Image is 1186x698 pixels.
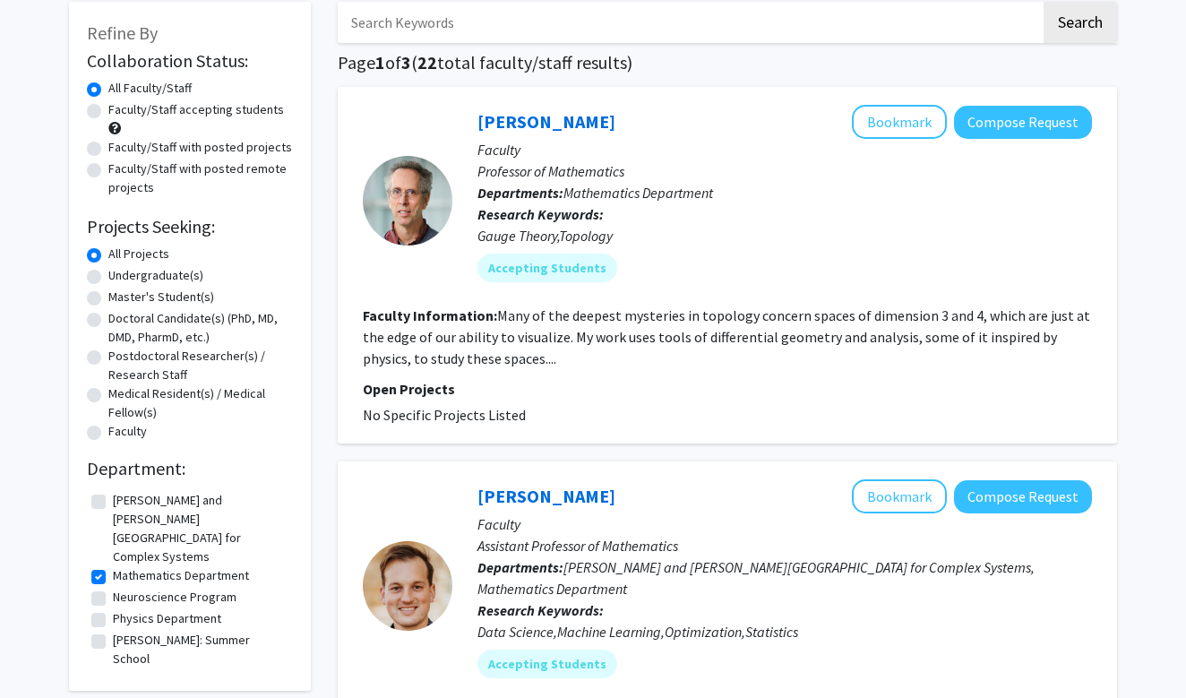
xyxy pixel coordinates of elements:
[87,216,293,237] h2: Projects Seeking:
[363,306,1090,367] fg-read-more: Many of the deepest mysteries in topology concern spaces of dimension 3 and 4, which are just at ...
[108,138,292,157] label: Faculty/Staff with posted projects
[363,378,1092,400] p: Open Projects
[108,384,293,422] label: Medical Resident(s) / Medical Fellow(s)
[852,479,947,513] button: Add Tyler Maunu to Bookmarks
[108,288,214,306] label: Master's Student(s)
[108,100,284,119] label: Faculty/Staff accepting students
[477,205,604,223] b: Research Keywords:
[108,79,192,98] label: All Faculty/Staff
[417,51,437,73] span: 22
[87,22,158,44] span: Refine By
[13,617,76,685] iframe: Chat
[477,485,615,507] a: [PERSON_NAME]
[477,139,1092,160] p: Faculty
[113,566,249,585] label: Mathematics Department
[338,2,1041,43] input: Search Keywords
[113,588,236,607] label: Neuroscience Program
[477,650,617,678] mat-chip: Accepting Students
[477,558,1035,598] span: [PERSON_NAME] and [PERSON_NAME][GEOGRAPHIC_DATA] for Complex Systems, Mathematics Department
[477,184,563,202] b: Departments:
[477,225,1092,246] div: Gauge Theory,Topology
[477,601,604,619] b: Research Keywords:
[477,621,1092,642] div: Data Science,Machine Learning,Optimization,Statistics
[363,306,497,324] b: Faculty Information:
[477,254,617,282] mat-chip: Accepting Students
[477,535,1092,556] p: Assistant Professor of Mathematics
[108,266,203,285] label: Undergraduate(s)
[375,51,385,73] span: 1
[477,160,1092,182] p: Professor of Mathematics
[338,52,1117,73] h1: Page of ( total faculty/staff results)
[108,347,293,384] label: Postdoctoral Researcher(s) / Research Staff
[87,50,293,72] h2: Collaboration Status:
[477,513,1092,535] p: Faculty
[477,558,563,576] b: Departments:
[108,245,169,263] label: All Projects
[108,422,147,441] label: Faculty
[108,159,293,197] label: Faculty/Staff with posted remote projects
[477,110,615,133] a: [PERSON_NAME]
[87,458,293,479] h2: Department:
[108,309,293,347] label: Doctoral Candidate(s) (PhD, MD, DMD, PharmD, etc.)
[954,106,1092,139] button: Compose Request to Daniel Ruberman
[363,406,526,424] span: No Specific Projects Listed
[113,491,288,566] label: [PERSON_NAME] and [PERSON_NAME][GEOGRAPHIC_DATA] for Complex Systems
[113,609,221,628] label: Physics Department
[563,184,713,202] span: Mathematics Department
[1044,2,1117,43] button: Search
[113,631,288,668] label: [PERSON_NAME]: Summer School
[852,105,947,139] button: Add Daniel Ruberman to Bookmarks
[401,51,411,73] span: 3
[954,480,1092,513] button: Compose Request to Tyler Maunu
